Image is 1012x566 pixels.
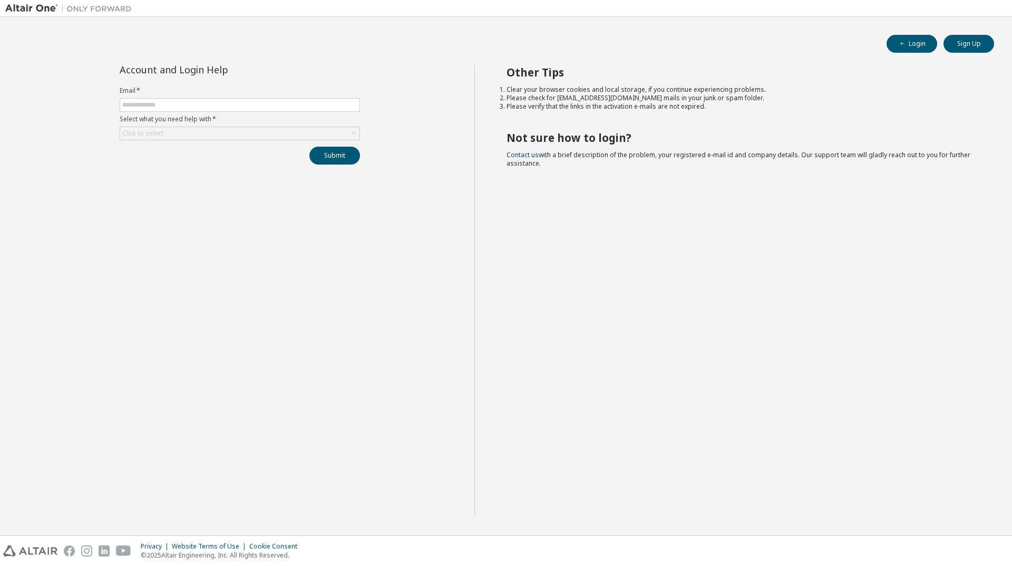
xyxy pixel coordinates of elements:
img: altair_logo.svg [3,545,57,557]
p: © 2025 Altair Engineering, Inc. All Rights Reserved. [141,551,304,560]
button: Submit [309,147,360,165]
div: Account and Login Help [120,65,312,74]
li: Clear your browser cookies and local storage, if you continue experiencing problems. [507,85,976,94]
img: linkedin.svg [99,545,110,557]
a: Contact us [507,150,539,159]
h2: Not sure how to login? [507,131,976,145]
img: facebook.svg [64,545,75,557]
li: Please check for [EMAIL_ADDRESS][DOMAIN_NAME] mails in your junk or spam folder. [507,94,976,102]
div: Website Terms of Use [172,542,249,551]
button: Login [887,35,937,53]
img: instagram.svg [81,545,92,557]
span: with a brief description of the problem, your registered e-mail id and company details. Our suppo... [507,150,970,168]
li: Please verify that the links in the activation e-mails are not expired. [507,102,976,111]
div: Privacy [141,542,172,551]
div: Click to select [122,129,163,138]
h2: Other Tips [507,65,976,79]
div: Click to select [120,127,359,140]
label: Select what you need help with [120,115,360,123]
img: youtube.svg [116,545,131,557]
button: Sign Up [943,35,994,53]
img: Altair One [5,3,137,14]
label: Email [120,87,360,95]
div: Cookie Consent [249,542,304,551]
